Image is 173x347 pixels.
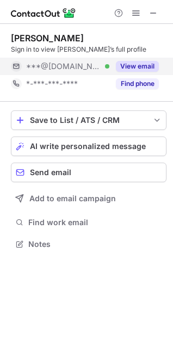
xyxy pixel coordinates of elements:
span: Add to email campaign [29,194,116,203]
div: [PERSON_NAME] [11,33,84,44]
span: AI write personalized message [30,142,146,151]
span: Find work email [28,218,162,227]
button: Notes [11,237,166,252]
button: Reveal Button [116,78,159,89]
span: Send email [30,168,71,177]
span: Notes [28,239,162,249]
button: Find work email [11,215,166,230]
button: Send email [11,163,166,182]
span: ***@[DOMAIN_NAME] [26,61,101,71]
div: Sign in to view [PERSON_NAME]’s full profile [11,45,166,54]
div: Save to List / ATS / CRM [30,116,147,125]
button: Reveal Button [116,61,159,72]
button: AI write personalized message [11,137,166,156]
button: save-profile-one-click [11,110,166,130]
img: ContactOut v5.3.10 [11,7,76,20]
button: Add to email campaign [11,189,166,208]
